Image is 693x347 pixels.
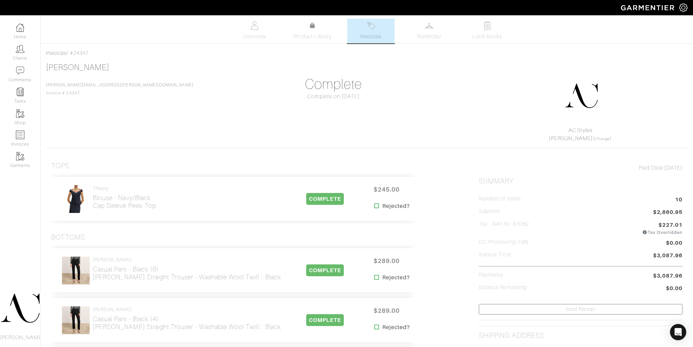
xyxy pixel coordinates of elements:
[62,256,90,285] img: uUwc66y2fUeJwv7gq6qJK7jF
[16,45,24,53] img: clients-icon-6bae9207a08558b7cb47a8932f037763ab4055f8c8b6bfacd5dc20c3e0201464.png
[670,324,686,340] div: Open Intercom Messenger
[366,254,407,268] span: $289.00
[16,131,24,139] img: orders-icon-0abe47150d42831381b5fb84f609e132dff9fe21cb692f30cb5eec754e2cba89.png
[46,63,109,72] a: [PERSON_NAME]
[479,272,503,278] h5: Payments
[93,186,156,210] a: Theory Blouse - Navy/BlackCap Sleeve Peek Top
[479,196,521,202] h5: Number of Items
[618,2,679,14] img: garmentier-logo-header-white-b43fb05a5012e4ada735d5af1a66efaba907eab6374d6393d1fbf88cb4ef424d.png
[479,284,527,291] h5: Balance Remaining
[382,274,410,282] strong: Rejected?
[382,202,410,210] strong: Rejected?
[425,21,433,30] img: wardrobe-487a4870c1b7c33e795ec22d11cfc2ed9d08956e64fb3008fe2437562e282088.svg
[479,304,683,315] a: Send Receipt
[568,127,592,133] a: AC.Styles
[382,323,410,331] strong: Rejected?
[479,239,529,245] h5: CC Processing 2.9%
[658,221,683,229] span: $227.01
[464,19,511,43] a: Look Books
[64,185,87,213] img: KgjnebRf7zNpWpJsPaJD4tPq
[243,32,266,41] span: Overview
[16,66,24,75] img: comment-icon-a0a6a9ef722e966f86d9cbdc48e553b5cf19dbc54f86b18d962a5391bc8f6eb6.png
[417,32,441,41] span: Wardrobe
[46,83,194,95] span: Invoice # 24347
[347,19,395,43] a: Invoices
[595,137,610,141] a: Change
[479,208,500,215] h5: Subtotal
[479,221,529,233] h5: Tax (94110 : 8.63%)
[360,32,381,41] span: Invoices
[294,32,332,41] span: Product Library
[366,303,407,318] span: $289.00
[93,257,281,281] a: [PERSON_NAME] Casual Pant - Black (6)[PERSON_NAME] Straight Trouser - Washable Wool Twill :: Black
[250,21,259,30] img: basicinfo-40fd8af6dae0f16599ec9e87c0ef1c0a1fdea2edbe929e3d69a839185d80c458.svg
[675,196,683,205] span: 10
[16,23,24,32] img: dashboard-icon-dbcd8f5a0b271acd01030246c82b418ddd0df26cd7fceb0bd07c9910d44c42f6.png
[564,79,598,113] img: DupYt8CPKc6sZyAt3svX5Z74.png
[16,88,24,96] img: reminder-icon-8004d30b9f0a5d33ae49ab947aed9ed385cf756f9e5892f1edd6e32f2345188e.png
[16,109,24,118] img: garments-icon-b7da505a4dc4fd61783c78ac3ca0ef83fa9d6f193b1c9dc38574b1d14d53ca28.png
[93,257,281,263] h4: [PERSON_NAME]
[666,284,683,294] span: $0.00
[549,135,593,142] a: [PERSON_NAME]
[483,21,492,30] img: todo-9ac3debb85659649dc8f770b8b6100bb5dab4b48dedcbae339e5042a72dfd3cc.svg
[93,307,281,331] a: [PERSON_NAME] Casual Pant - Black (4)[PERSON_NAME] Straight Trouser - Washable Wool Twill :: Black
[479,164,683,172] div: [DATE]
[306,264,344,276] span: COMPLETE
[51,162,69,170] h3: Tops
[367,21,375,30] img: orders-27d20c2124de7fd6de4e0e44c1d41de31381a507db9b33961299e4e07d508b8c.svg
[93,265,281,281] h2: Casual Pant - Black (6) [PERSON_NAME] Straight Trouser - Washable Wool Twill :: Black
[46,49,688,57] div: / #24347
[639,165,664,171] span: Paid Date:
[679,3,688,12] img: gear-icon-white-bd11855cb880d31180b6d7d6211b90ccbf57a29d726f0c71d8c61bd08dd39cc2.png
[666,239,683,248] span: $0.00
[16,152,24,160] img: garments-icon-b7da505a4dc4fd61783c78ac3ca0ef83fa9d6f193b1c9dc38574b1d14d53ca28.png
[479,177,683,186] h2: Summary
[306,314,344,326] span: COMPLETE
[472,32,502,41] span: Look Books
[232,92,435,101] div: Complete on [DATE]
[232,76,435,92] h1: Complete
[231,19,278,43] a: Overview
[93,186,156,191] h4: Theory
[405,19,453,43] a: Wardrobe
[479,331,544,340] h2: Shipping Address
[93,194,156,210] h2: Blouse - Navy/Black Cap Sleeve Peek Top
[366,182,407,197] span: $245.00
[482,126,679,143] div: ( )
[51,233,85,242] h3: Bottoms
[306,193,344,205] span: COMPLETE
[653,252,683,261] span: $3,087.96
[93,307,281,312] h4: [PERSON_NAME]
[46,83,194,87] a: [PERSON_NAME][EMAIL_ADDRESS][PERSON_NAME][DOMAIN_NAME]
[653,208,683,217] span: $2,860.95
[642,229,683,236] div: Tax Overridden
[289,22,336,41] a: Product Library
[93,315,281,331] h2: Casual Pant - Black (4) [PERSON_NAME] Straight Trouser - Washable Wool Twill :: Black
[46,50,67,56] a: Invoices
[479,252,511,258] h5: Invoice Total
[62,306,90,334] img: uUwc66y2fUeJwv7gq6qJK7jF
[653,272,683,280] span: $3,087.96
